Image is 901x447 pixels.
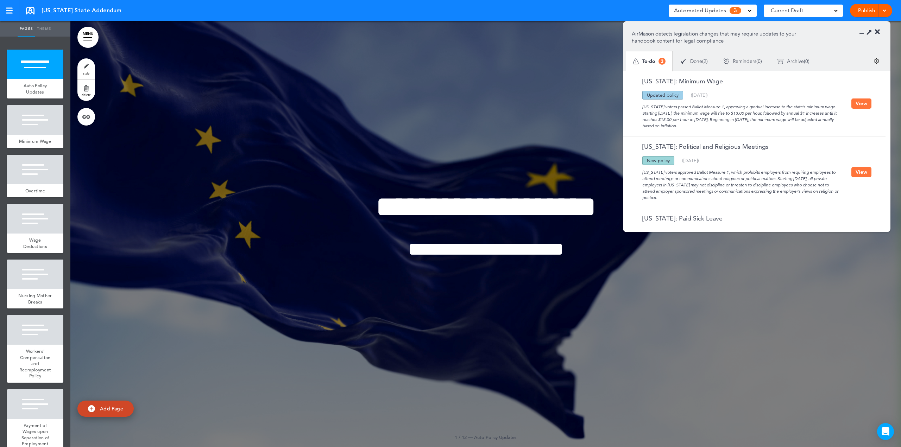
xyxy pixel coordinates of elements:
[874,58,880,64] img: settings.svg
[770,52,817,71] div: ( )
[642,91,683,100] div: Updated policy
[77,58,95,79] a: style
[771,6,803,15] span: Current Draft
[88,405,95,412] img: add.svg
[24,83,47,95] span: Auto Policy Updates
[805,59,808,64] span: 0
[23,237,47,249] span: Wage Deductions
[855,4,877,17] a: Publish
[82,92,91,97] span: delete
[691,93,708,97] div: ( )
[7,79,63,98] a: Auto Policy Updates
[7,135,63,148] a: Minimum Wage
[468,434,473,440] span: —
[19,348,51,379] span: Workers' Compensation and Reemployment Policy
[682,158,699,163] div: ( )
[21,422,49,447] span: Payment of Wages upon Separation of Employment
[681,58,687,64] img: apu_icons_done.svg
[77,401,134,417] a: Add Page
[632,143,769,150] a: [US_STATE]: Political and Religious Meetings
[77,80,95,101] a: delete
[7,289,63,308] a: Nursing Mother Breaks
[733,59,756,64] span: Reminders
[787,59,804,64] span: Archive
[673,52,716,71] div: ( )
[632,165,851,201] div: [US_STATE] voters approved Ballot Measure 1, which prohibits employers from requiring employees t...
[7,184,63,198] a: Overtime
[704,59,706,64] span: 2
[632,30,807,44] p: AirMason detects legislation changes that may require updates to your handbook content for legal ...
[633,58,639,64] img: apu_icons_todo.svg
[42,7,121,14] span: [US_STATE] State Addendum
[18,293,52,305] span: Nursing Mother Breaks
[455,434,467,440] span: 1 / 12
[758,59,761,64] span: 0
[723,58,729,64] img: apu_icons_remind.svg
[777,58,783,64] img: apu_icons_archive.svg
[100,406,123,412] span: Add Page
[642,156,674,165] div: New policy
[877,423,894,440] div: Open Intercom Messenger
[690,59,702,64] span: Done
[674,6,726,15] span: Automated Updates
[25,188,45,194] span: Overtime
[83,71,89,75] span: style
[632,100,851,129] div: [US_STATE] voters passed Ballot Measure 1, approving a gradual increase to the state’s minimum wa...
[7,345,63,383] a: Workers' Compensation and Reemployment Policy
[692,92,706,98] span: [DATE]
[642,59,655,64] span: To-do
[19,138,51,144] span: Minimum Wage
[18,21,35,37] a: Pages
[7,234,63,253] a: Wage Deductions
[659,58,666,65] span: 3
[683,158,698,163] span: [DATE]
[851,167,871,177] button: View
[474,434,517,440] span: Auto Policy Updates
[77,27,99,48] a: MENU
[632,78,723,84] a: [US_STATE]: Minimum Wage
[35,21,53,37] a: Theme
[632,215,723,222] a: [US_STATE]: Paid Sick Leave
[730,7,741,14] span: 3
[716,52,770,71] div: ( )
[851,98,871,109] button: View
